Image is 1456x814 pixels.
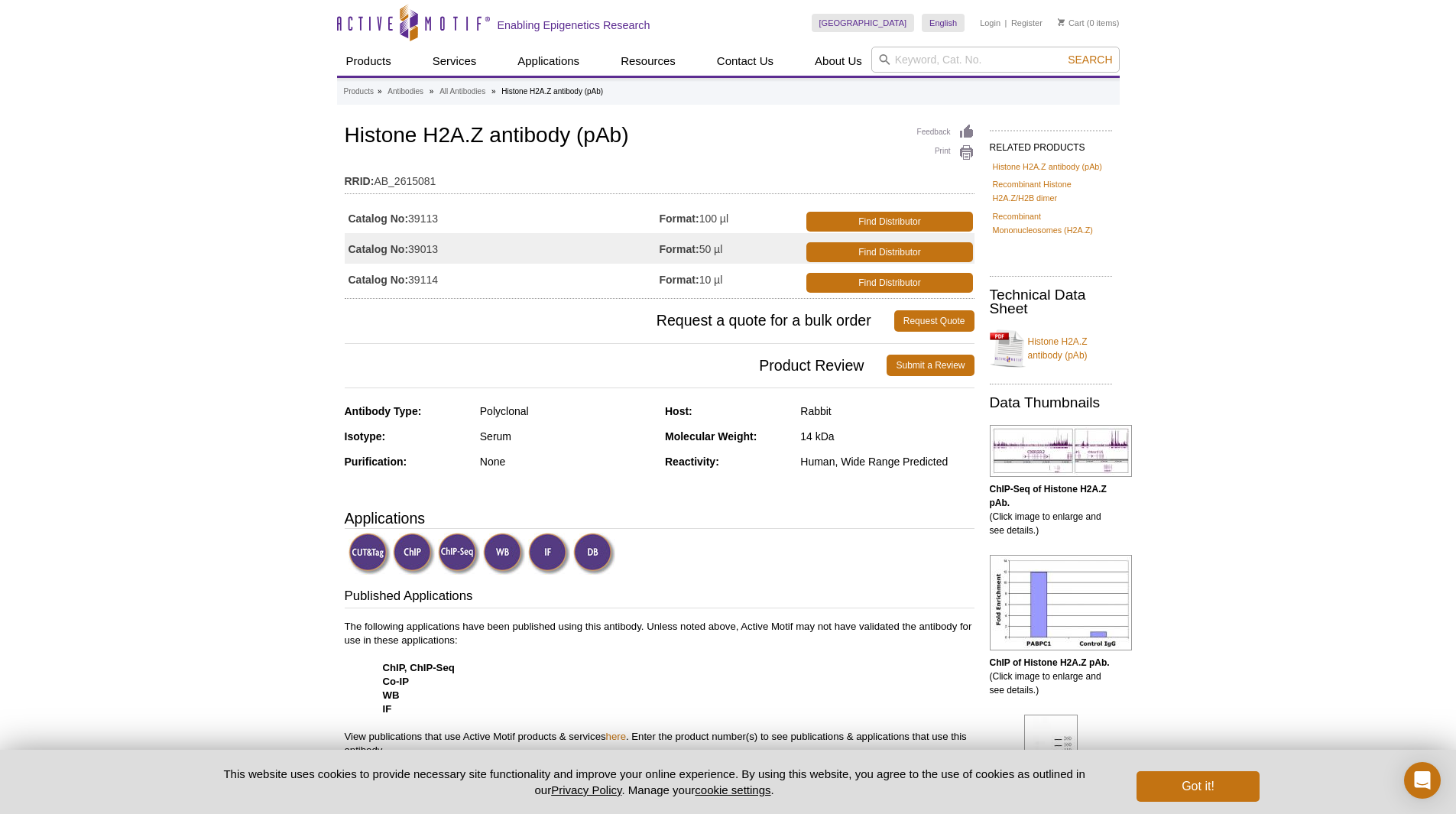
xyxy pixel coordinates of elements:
[1404,762,1441,799] div: Open Intercom Messenger
[345,310,894,332] span: Request a quote for a bulk order
[800,430,974,443] div: 14 kDa
[345,405,422,417] strong: Antibody Type:
[990,396,1112,410] h2: Data Thumbnails
[990,555,1132,650] img: Histone H2A.Z antibody (pAb) tested by ChIP.
[498,18,650,32] h2: Enabling Epigenetics Research
[439,85,485,99] a: All Antibodies
[438,533,480,575] img: ChIP-Seq Validated
[345,456,407,468] strong: Purification:
[660,264,804,294] td: 10 µl
[993,209,1109,237] a: Recombinant Mononucleosomes (H2A.Z)
[917,144,974,161] a: Print
[573,533,615,575] img: Dot Blot Validated
[990,326,1112,371] a: Histone H2A.Z antibody (pAb)
[1137,771,1259,802] button: Got it!
[1068,54,1112,66] span: Search
[990,425,1132,477] img: Histone H2A.Z antibody (pAb) tested by ChIP-Seq.
[388,85,423,99] a: Antibodies
[990,657,1110,668] b: ChIP of Histone H2A.Z pAb.
[501,87,603,96] li: Histone H2A.Z antibody (pAb)
[806,242,972,262] a: Find Distributor
[1058,18,1085,28] a: Cart
[430,87,434,96] li: »
[480,455,653,469] div: None
[345,203,660,233] td: 39113
[990,130,1112,157] h2: RELATED PRODUCTS
[990,656,1112,697] p: (Click image to enlarge and see details.)
[980,18,1000,28] a: Login
[383,676,409,687] strong: Co-IP
[480,430,653,443] div: Serum
[990,288,1112,316] h2: Technical Data Sheet
[871,47,1120,73] input: Keyword, Cat. No.
[345,233,660,264] td: 39013
[1058,18,1065,26] img: Your Cart
[345,587,974,608] h3: Published Applications
[894,310,974,332] a: Request Quote
[922,14,965,32] a: English
[345,124,974,150] h1: Histone H2A.Z antibody (pAb)
[800,455,974,469] div: Human, Wide Range Predicted
[665,430,757,443] strong: Molecular Weight:
[800,404,974,418] div: Rabbit
[378,87,382,96] li: »
[665,405,692,417] strong: Host:
[990,482,1112,537] p: (Click image to enlarge and see details.)
[1058,14,1120,32] li: (0 items)
[349,533,391,575] img: CUT&Tag Validated
[344,85,374,99] a: Products
[349,273,409,287] strong: Catalog No:
[345,507,974,530] h3: Applications
[606,731,626,742] a: here
[1005,14,1007,32] li: |
[660,273,699,287] strong: Format:
[611,47,685,76] a: Resources
[483,533,525,575] img: Western Blot Validated
[695,783,770,796] button: cookie settings
[806,47,871,76] a: About Us
[345,174,375,188] strong: RRID:
[345,264,660,294] td: 39114
[349,242,409,256] strong: Catalog No:
[383,703,392,715] strong: IF
[708,47,783,76] a: Contact Us
[660,242,699,256] strong: Format:
[806,212,972,232] a: Find Distributor
[345,355,887,376] span: Product Review
[660,233,804,264] td: 50 µl
[393,533,435,575] img: ChIP Validated
[337,47,400,76] a: Products
[660,203,804,233] td: 100 µl
[528,533,570,575] img: Immunofluorescence Validated
[345,430,386,443] strong: Isotype:
[345,620,974,757] p: The following applications have been published using this antibody. Unless noted above, Active Mo...
[1063,53,1117,66] button: Search
[480,404,653,418] div: Polyclonal
[383,689,400,701] strong: WB
[993,177,1109,205] a: Recombinant Histone H2A.Z/H2B dimer
[349,212,409,225] strong: Catalog No:
[508,47,589,76] a: Applications
[197,766,1112,798] p: This website uses cookies to provide necessary site functionality and improve your online experie...
[665,456,719,468] strong: Reactivity:
[345,165,974,190] td: AB_2615081
[423,47,486,76] a: Services
[383,662,455,673] strong: ChIP, ChIP-Seq
[806,273,972,293] a: Find Distributor
[917,124,974,141] a: Feedback
[660,212,699,225] strong: Format:
[887,355,974,376] a: Submit a Review
[1011,18,1043,28] a: Register
[812,14,915,32] a: [GEOGRAPHIC_DATA]
[551,783,621,796] a: Privacy Policy
[491,87,496,96] li: »
[990,484,1107,508] b: ChIP-Seq of Histone H2A.Z pAb.
[993,160,1102,174] a: Histone H2A.Z antibody (pAb)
